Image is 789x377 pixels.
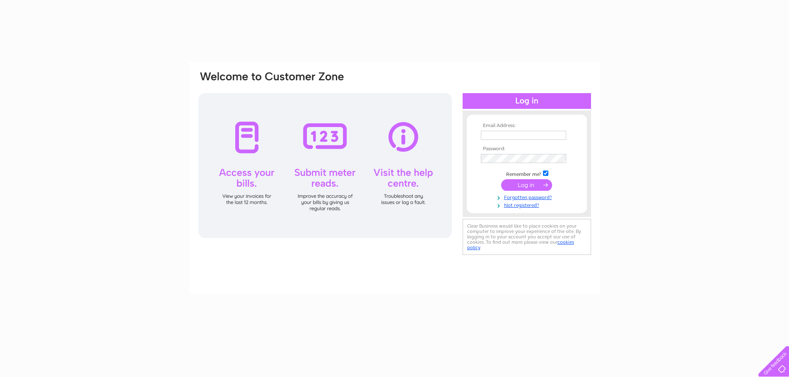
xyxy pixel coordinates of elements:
input: Submit [501,179,552,191]
div: Clear Business would like to place cookies on your computer to improve your experience of the sit... [463,219,591,255]
th: Email Address: [479,123,575,129]
a: cookies policy [467,239,574,250]
td: Remember me? [479,169,575,178]
a: Not registered? [481,201,575,209]
th: Password: [479,146,575,152]
a: Forgotten password? [481,193,575,201]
